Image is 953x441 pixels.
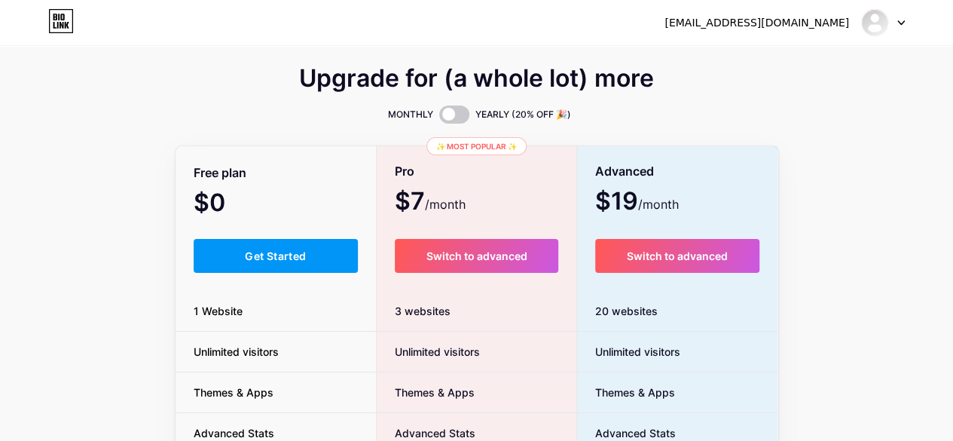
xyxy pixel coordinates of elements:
[245,250,306,262] span: Get Started
[388,107,433,122] span: MONTHLY
[638,195,679,213] span: /month
[377,291,576,332] div: 3 websites
[860,8,889,37] img: rishabhpremprakashi
[299,69,654,87] span: Upgrade for (a whole lot) more
[577,291,778,332] div: 20 websites
[577,344,680,360] span: Unlimited visitors
[377,425,475,441] span: Advanced Stats
[395,158,414,185] span: Pro
[395,239,558,273] button: Switch to advanced
[377,344,480,360] span: Unlimited visitors
[194,239,359,273] button: Get Started
[176,344,297,360] span: Unlimited visitors
[176,303,261,319] span: 1 Website
[577,384,675,400] span: Themes & Apps
[627,250,728,262] span: Switch to advanced
[664,15,849,31] div: [EMAIL_ADDRESS][DOMAIN_NAME]
[426,137,527,155] div: ✨ Most popular ✨
[395,192,466,213] span: $7
[595,239,760,273] button: Switch to advanced
[595,192,679,213] span: $19
[194,194,266,215] span: $0
[194,160,246,186] span: Free plan
[176,425,292,441] span: Advanced Stats
[425,195,466,213] span: /month
[577,425,676,441] span: Advanced Stats
[475,107,571,122] span: YEARLY (20% OFF 🎉)
[426,250,527,262] span: Switch to advanced
[176,384,292,400] span: Themes & Apps
[595,158,654,185] span: Advanced
[377,384,475,400] span: Themes & Apps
